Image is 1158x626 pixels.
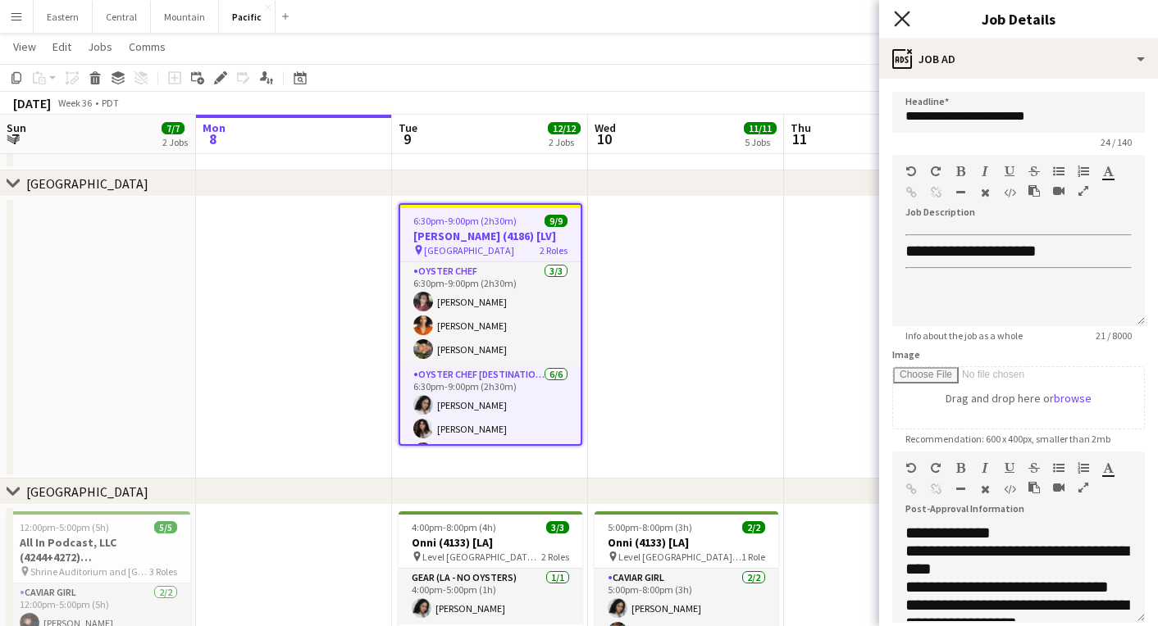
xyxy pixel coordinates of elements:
span: 2 Roles [540,244,568,256]
a: Edit [46,36,78,57]
button: Italic [979,461,991,474]
button: Bold [955,165,966,178]
button: Horizontal Line [955,483,966,496]
span: 6:30pm-9:00pm (2h30m) [413,215,517,227]
span: 11 [788,129,811,148]
span: Week 36 [54,97,95,109]
button: Ordered List [1078,165,1089,178]
div: PDT [102,97,119,109]
button: Italic [979,165,991,178]
button: Pacific [219,1,276,33]
button: Fullscreen [1078,184,1089,197]
span: Sun [7,120,26,135]
span: 24 / 140 [1087,136,1145,148]
button: Text Color [1102,461,1114,474]
button: Clear Formatting [979,186,991,199]
a: View [7,36,43,57]
span: 11/11 [744,122,777,134]
app-job-card: 6:30pm-9:00pm (2h30m)9/9[PERSON_NAME] (4186) [LV] [GEOGRAPHIC_DATA]2 RolesOyster Chef3/36:30pm-9:... [399,203,582,446]
span: 7/7 [162,122,185,134]
button: Underline [1004,165,1015,178]
span: View [13,39,36,54]
span: 2 Roles [541,551,569,563]
span: 10 [592,129,616,148]
span: 5:00pm-8:00pm (3h) [608,521,692,533]
button: Bold [955,461,966,474]
span: Recommendation: 600 x 400px, smaller than 2mb [892,433,1124,445]
app-card-role: Gear (LA - NO oysters)1/14:00pm-5:00pm (1h)[PERSON_NAME] [399,569,582,624]
div: [DATE] [13,95,51,111]
span: Wed [595,120,616,135]
span: Edit [52,39,71,54]
h3: Onni (4133) [LA] [399,535,582,550]
span: Level [GEOGRAPHIC_DATA] - [GEOGRAPHIC_DATA] [422,551,541,563]
h3: Onni (4133) [LA] [595,535,778,550]
button: Text Color [1102,165,1114,178]
span: 21 / 8000 [1083,329,1145,342]
button: Insert video [1053,481,1065,494]
span: 12:00pm-5:00pm (5h) [20,521,109,533]
h3: All In Podcast, LLC (4244+4272) [[GEOGRAPHIC_DATA]] [7,535,190,565]
button: Strikethrough [1028,165,1040,178]
app-card-role: Oyster Chef [DESTINATION]6/66:30pm-9:00pm (2h30m)[PERSON_NAME][PERSON_NAME] [400,365,581,540]
span: Mon [203,120,226,135]
h3: [PERSON_NAME] (4186) [LV] [400,229,581,243]
span: 3 Roles [149,565,177,578]
button: HTML Code [1004,483,1015,496]
span: Comms [129,39,166,54]
button: Underline [1004,461,1015,474]
button: Mountain [151,1,219,33]
div: 2 Jobs [162,136,188,148]
span: [GEOGRAPHIC_DATA] [424,244,514,256]
span: 9 [396,129,417,148]
span: 5/5 [154,521,177,533]
button: Unordered List [1053,165,1065,178]
span: Level [GEOGRAPHIC_DATA] - [GEOGRAPHIC_DATA] [618,551,741,563]
button: Insert video [1053,184,1065,197]
span: Info about the job as a whole [892,329,1036,342]
a: Jobs [81,36,119,57]
span: 2/2 [742,521,765,533]
button: Undo [905,461,917,474]
button: Paste as plain text [1028,184,1040,197]
span: Thu [791,120,811,135]
span: Tue [399,120,417,135]
button: Undo [905,165,917,178]
span: Jobs [88,39,112,54]
span: 9/9 [545,215,568,227]
div: [GEOGRAPHIC_DATA] [26,175,148,192]
button: Eastern [34,1,93,33]
button: Paste as plain text [1028,481,1040,494]
button: Ordered List [1078,461,1089,474]
button: Clear Formatting [979,483,991,496]
span: Shrine Auditorium and [GEOGRAPHIC_DATA] [30,565,149,578]
button: HTML Code [1004,186,1015,199]
span: 7 [4,129,26,148]
div: [GEOGRAPHIC_DATA] [26,483,148,500]
span: 8 [200,129,226,148]
button: Central [93,1,151,33]
button: Redo [930,461,941,474]
span: 3/3 [546,521,569,533]
span: 4:00pm-8:00pm (4h) [412,521,496,533]
button: Unordered List [1053,461,1065,474]
div: Job Ad [879,39,1158,79]
button: Fullscreen [1078,481,1089,494]
button: Horizontal Line [955,186,966,199]
span: 12/12 [548,122,581,134]
app-card-role: Oyster Chef3/36:30pm-9:00pm (2h30m)[PERSON_NAME][PERSON_NAME][PERSON_NAME] [400,262,581,365]
h3: Job Details [879,8,1158,29]
button: Redo [930,165,941,178]
a: Comms [122,36,172,57]
div: 2 Jobs [549,136,580,148]
div: 5 Jobs [745,136,776,148]
button: Strikethrough [1028,461,1040,474]
span: 1 Role [741,551,765,563]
